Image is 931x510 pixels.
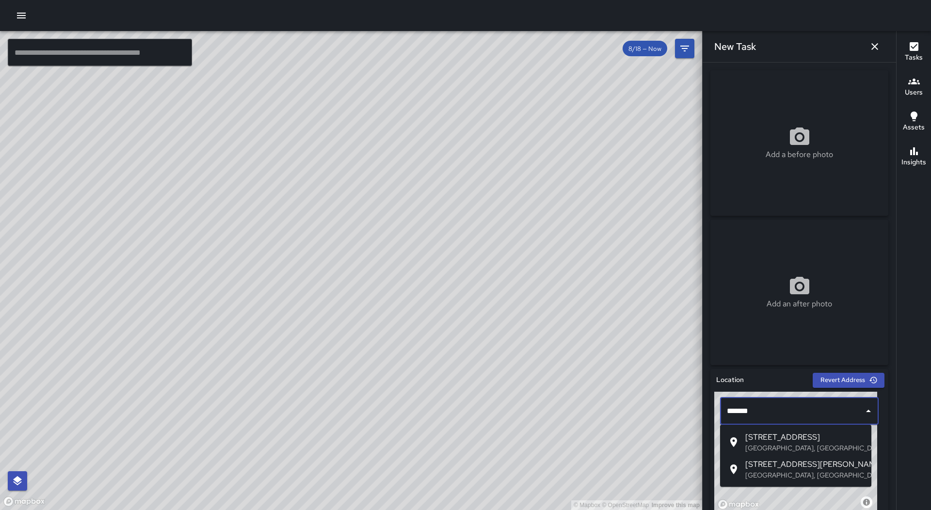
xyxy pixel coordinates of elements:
[897,105,931,140] button: Assets
[897,35,931,70] button: Tasks
[766,149,833,160] p: Add a before photo
[714,39,756,54] h6: New Task
[623,45,667,53] span: 8/18 — Now
[745,443,864,453] p: [GEOGRAPHIC_DATA], [GEOGRAPHIC_DATA], [GEOGRAPHIC_DATA]
[767,298,832,310] p: Add an after photo
[813,373,884,388] button: Revert Address
[862,404,875,418] button: Close
[897,140,931,175] button: Insights
[903,122,925,133] h6: Assets
[675,39,694,58] button: Filters
[905,52,923,63] h6: Tasks
[901,157,926,168] h6: Insights
[897,70,931,105] button: Users
[745,470,864,480] p: [GEOGRAPHIC_DATA], [GEOGRAPHIC_DATA], [GEOGRAPHIC_DATA]
[745,431,864,443] span: [STREET_ADDRESS]
[905,87,923,98] h6: Users
[745,459,864,470] span: [STREET_ADDRESS][PERSON_NAME]
[716,375,744,385] h6: Location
